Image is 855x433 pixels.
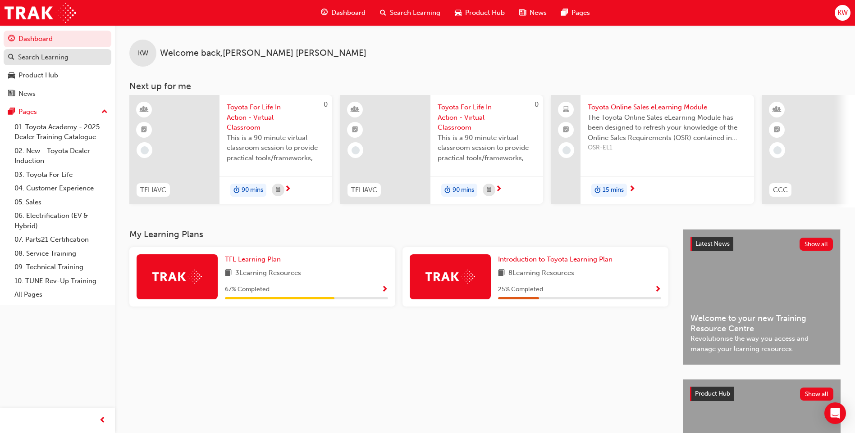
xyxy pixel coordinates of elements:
span: guage-icon [321,7,328,18]
a: TFL Learning Plan [225,254,284,265]
a: Latest NewsShow allWelcome to your new Training Resource CentreRevolutionise the way you access a... [683,229,841,365]
span: Revolutionise the way you access and manage your learning resources. [690,334,833,354]
span: Welcome back , [PERSON_NAME] [PERSON_NAME] [160,48,366,59]
a: search-iconSearch Learning [373,4,448,22]
span: Product Hub [695,390,730,397]
a: news-iconNews [512,4,554,22]
button: Pages [4,104,111,120]
a: All Pages [11,288,111,302]
a: 08. Service Training [11,247,111,261]
span: Product Hub [465,8,505,18]
span: calendar-icon [487,185,491,196]
span: booktick-icon [774,124,780,136]
span: booktick-icon [563,124,569,136]
span: search-icon [380,7,386,18]
h3: Next up for me [115,81,855,91]
span: pages-icon [8,108,15,116]
a: 04. Customer Experience [11,181,111,195]
span: 90 mins [453,185,474,195]
span: booktick-icon [352,124,358,136]
a: Product HubShow all [690,387,833,401]
a: 02. New - Toyota Dealer Induction [11,144,111,168]
span: Toyota For Life In Action - Virtual Classroom [227,102,325,133]
span: prev-icon [99,415,106,426]
a: Introduction to Toyota Learning Plan [498,254,616,265]
span: learningRecordVerb_NONE-icon [562,146,571,154]
img: Trak [425,270,475,284]
div: Search Learning [18,52,69,63]
span: TFLIAVC [351,185,377,195]
div: Open Intercom Messenger [824,402,846,424]
span: duration-icon [594,185,601,196]
span: next-icon [495,185,502,194]
span: Dashboard [331,8,366,18]
div: Product Hub [18,70,58,81]
span: next-icon [284,185,291,194]
span: News [530,8,547,18]
span: KW [837,8,848,18]
a: 06. Electrification (EV & Hybrid) [11,209,111,233]
div: Pages [18,107,37,117]
span: news-icon [519,7,526,18]
span: This is a 90 minute virtual classroom session to provide practical tools/frameworks, behaviours a... [227,133,325,163]
span: learningResourceType_INSTRUCTOR_LED-icon [774,104,780,116]
span: car-icon [8,72,15,80]
a: 0TFLIAVCToyota For Life In Action - Virtual ClassroomThis is a 90 minute virtual classroom sessio... [129,95,332,204]
span: duration-icon [444,185,451,196]
a: 01. Toyota Academy - 2025 Dealer Training Catalogue [11,120,111,144]
span: search-icon [8,54,14,62]
a: News [4,86,111,102]
span: pages-icon [561,7,568,18]
span: Toyota Online Sales eLearning Module [588,102,747,113]
a: 10. TUNE Rev-Up Training [11,274,111,288]
span: book-icon [225,268,232,279]
span: duration-icon [233,185,240,196]
span: 8 Learning Resources [508,268,574,279]
a: 07. Parts21 Certification [11,233,111,247]
a: pages-iconPages [554,4,597,22]
span: news-icon [8,90,15,98]
button: Show Progress [654,284,661,295]
span: 0 [535,100,539,108]
span: Show Progress [654,286,661,294]
span: Pages [572,8,590,18]
a: Toyota Online Sales eLearning ModuleThe Toyota Online Sales eLearning Module has been designed to... [551,95,754,204]
span: learningResourceType_INSTRUCTOR_LED-icon [352,104,358,116]
a: 05. Sales [11,195,111,209]
button: Show all [800,388,834,401]
a: Trak [5,3,76,23]
span: Latest News [695,240,730,248]
img: Trak [152,270,202,284]
a: 0TFLIAVCToyota For Life In Action - Virtual ClassroomThis is a 90 minute virtual classroom sessio... [340,95,543,204]
span: Welcome to your new Training Resource Centre [690,313,833,334]
span: learningRecordVerb_NONE-icon [352,146,360,154]
span: CCC [773,185,788,195]
span: Search Learning [390,8,440,18]
span: Show Progress [381,286,388,294]
span: Toyota For Life In Action - Virtual Classroom [438,102,536,133]
span: 67 % Completed [225,284,270,295]
span: 0 [324,100,328,108]
span: laptop-icon [563,104,569,116]
a: car-iconProduct Hub [448,4,512,22]
span: up-icon [101,106,108,118]
a: guage-iconDashboard [314,4,373,22]
span: Introduction to Toyota Learning Plan [498,255,613,263]
a: Dashboard [4,31,111,47]
span: book-icon [498,268,505,279]
span: KW [138,48,148,59]
span: 25 % Completed [498,284,543,295]
span: OSR-EL1 [588,143,747,153]
span: TFLIAVC [140,185,166,195]
button: DashboardSearch LearningProduct HubNews [4,29,111,104]
div: News [18,89,36,99]
span: 90 mins [242,185,263,195]
a: Search Learning [4,49,111,66]
button: Show Progress [381,284,388,295]
a: 03. Toyota For Life [11,168,111,182]
span: This is a 90 minute virtual classroom session to provide practical tools/frameworks, behaviours a... [438,133,536,163]
span: car-icon [455,7,462,18]
span: learningRecordVerb_NONE-icon [141,146,149,154]
span: 15 mins [603,185,624,195]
